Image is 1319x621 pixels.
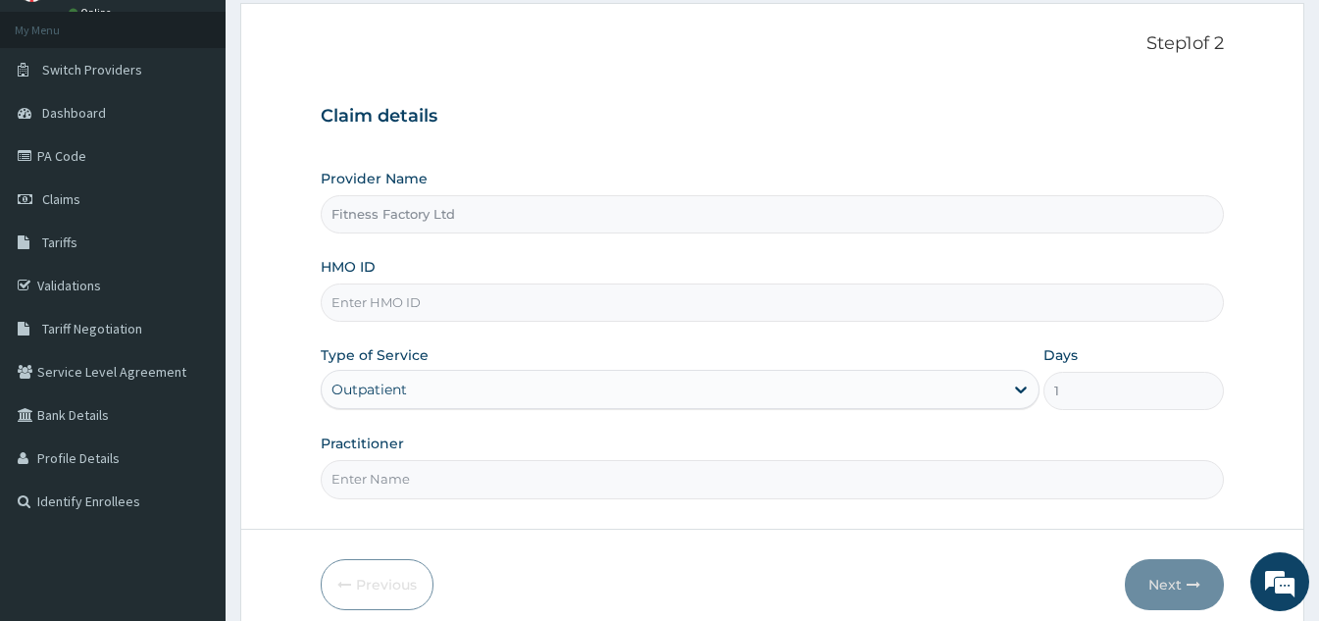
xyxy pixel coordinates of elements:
span: Dashboard [42,104,106,122]
label: Type of Service [321,345,429,365]
input: Enter HMO ID [321,284,1224,322]
button: Previous [321,559,433,610]
button: Next [1125,559,1224,610]
label: Days [1043,345,1078,365]
span: Tariffs [42,233,77,251]
p: Step 1 of 2 [321,33,1224,55]
input: Enter Name [321,460,1224,498]
label: Practitioner [321,434,404,453]
label: Provider Name [321,169,428,188]
a: Online [69,6,116,20]
span: Claims [42,190,80,208]
span: Switch Providers [42,61,142,78]
h3: Claim details [321,106,1224,128]
label: HMO ID [321,257,376,277]
span: Tariff Negotiation [42,320,142,337]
